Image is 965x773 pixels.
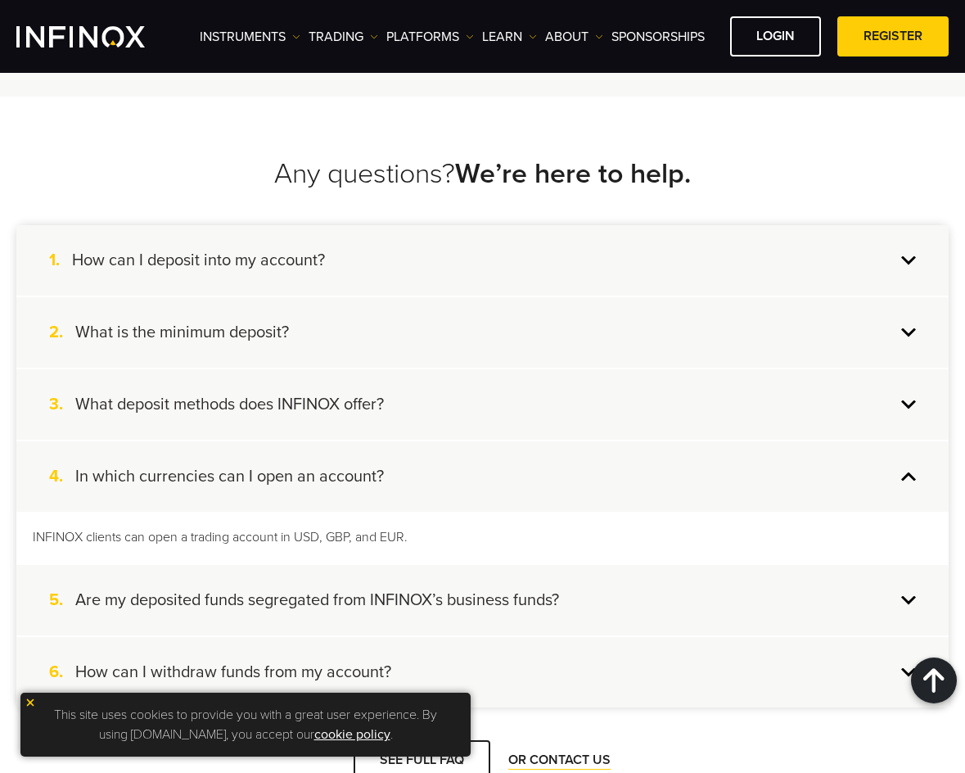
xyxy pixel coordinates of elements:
[455,157,691,191] strong: We’re here to help.
[72,250,325,271] h4: How can I deposit into my account?
[49,589,75,610] span: 5.
[309,27,378,47] a: TRADING
[49,250,72,271] span: 1.
[386,27,474,47] a: PLATFORMS
[49,661,75,682] span: 6.
[33,528,932,547] p: INFINOX clients can open a trading account in USD, GBP, and EUR.
[75,466,384,487] h4: In which currencies can I open an account?
[49,322,75,343] span: 2.
[49,394,75,415] span: 3.
[545,27,603,47] a: ABOUT
[837,16,949,57] a: REGISTER
[507,751,612,769] a: OR CONTACT US
[75,661,391,682] h4: How can I withdraw funds from my account?
[611,27,705,47] a: SPONSORSHIPS
[75,589,559,610] h4: Are my deposited funds segregated from INFINOX’s business funds?
[482,27,537,47] a: Learn
[75,394,384,415] h4: What deposit methods does INFINOX offer?
[29,701,462,748] p: This site uses cookies to provide you with a great user experience. By using [DOMAIN_NAME], you a...
[25,697,36,708] img: yellow close icon
[730,16,821,57] a: LOGIN
[16,26,183,47] a: INFINOX Logo
[49,466,75,487] span: 4.
[16,158,949,192] h2: Any questions?
[200,27,300,47] a: Instruments
[75,322,289,343] h4: What is the minimum deposit?
[314,726,390,743] a: cookie policy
